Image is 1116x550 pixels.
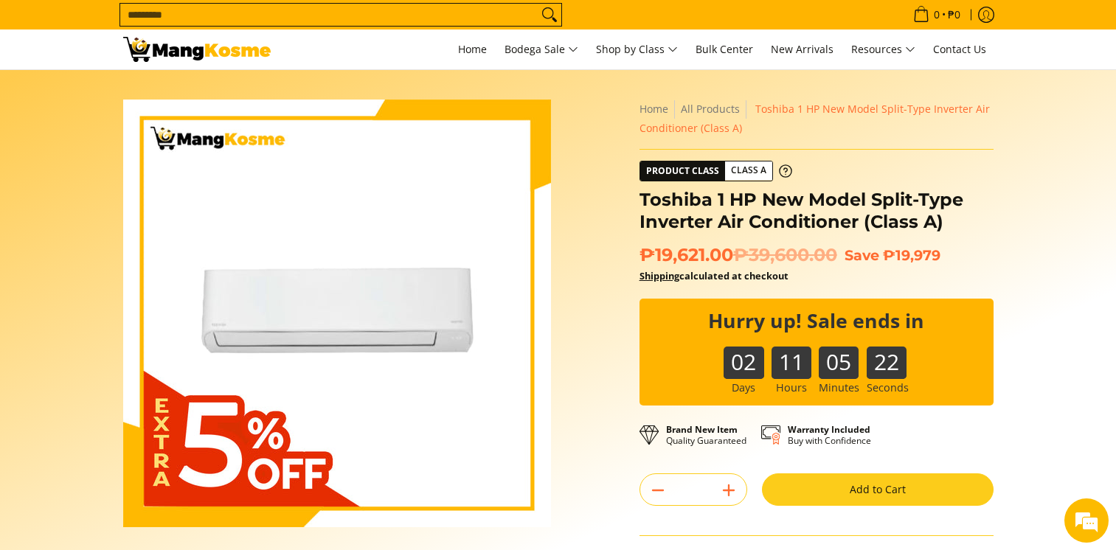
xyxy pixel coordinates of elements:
[788,424,871,446] p: Buy with Confidence
[788,423,870,436] strong: Warranty Included
[733,244,837,266] del: ₱39,600.00
[640,100,994,138] nav: Breadcrumbs
[666,424,746,446] p: Quality Guaranteed
[883,246,940,264] span: ₱19,979
[640,269,789,282] strong: calculated at checkout
[596,41,678,59] span: Shop by Class
[845,246,879,264] span: Save
[696,42,753,56] span: Bulk Center
[844,29,923,69] a: Resources
[640,478,676,502] button: Subtract
[867,347,907,363] b: 22
[762,473,994,506] button: Add to Cart
[724,347,763,363] b: 02
[123,100,551,527] img: Toshiba 1 HP New Model Split-Type Inverter Air Conditioner (Class A)
[451,29,494,69] a: Home
[640,244,837,266] span: ₱19,621.00
[909,7,965,23] span: •
[666,423,738,436] strong: Brand New Item
[933,42,986,56] span: Contact Us
[589,29,685,69] a: Shop by Class
[538,4,561,26] button: Search
[771,42,833,56] span: New Arrivals
[458,42,487,56] span: Home
[851,41,915,59] span: Resources
[681,102,740,116] a: All Products
[725,161,772,180] span: Class A
[640,102,990,135] span: Toshiba 1 HP New Model Split-Type Inverter Air Conditioner (Class A)
[123,37,271,62] img: Toshiba Split-Type Inverter Hi-Wall Aircon 1HP (Class A) l Mang Kosme
[946,10,963,20] span: ₱0
[688,29,760,69] a: Bulk Center
[926,29,994,69] a: Contact Us
[711,478,746,502] button: Add
[932,10,942,20] span: 0
[763,29,841,69] a: New Arrivals
[772,347,811,363] b: 11
[497,29,586,69] a: Bodega Sale
[640,102,668,116] a: Home
[285,29,994,69] nav: Main Menu
[505,41,578,59] span: Bodega Sale
[640,161,792,181] a: Product Class Class A
[819,347,859,363] b: 05
[640,189,994,233] h1: Toshiba 1 HP New Model Split-Type Inverter Air Conditioner (Class A)
[640,161,725,181] span: Product Class
[640,269,679,282] a: Shipping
